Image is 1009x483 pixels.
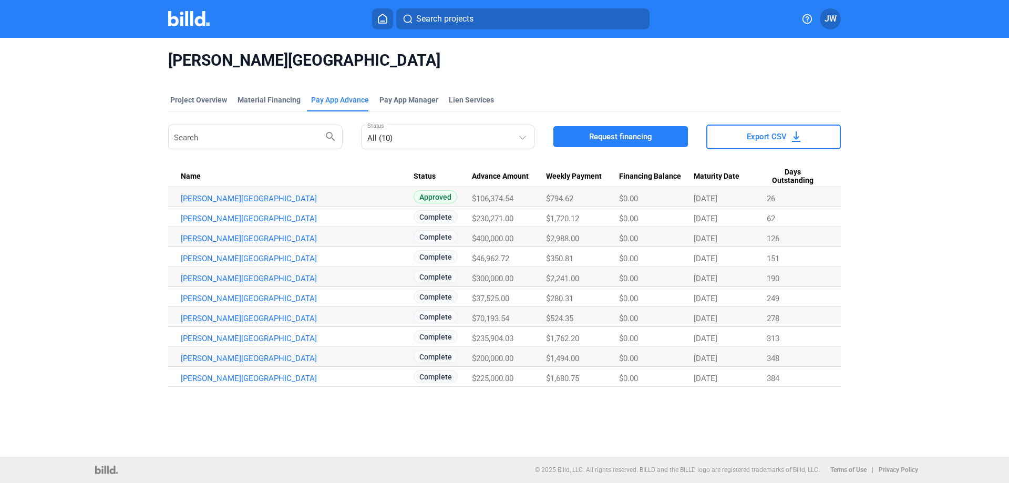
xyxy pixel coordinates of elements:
span: 348 [767,354,779,363]
span: Complete [414,250,458,263]
a: [PERSON_NAME][GEOGRAPHIC_DATA] [181,374,414,383]
a: [PERSON_NAME][GEOGRAPHIC_DATA] [181,194,414,203]
span: $1,680.75 [546,374,579,383]
span: 62 [767,214,775,223]
div: Name [181,172,414,181]
span: Search projects [416,13,473,25]
mat-icon: search [324,130,337,142]
span: $0.00 [619,214,638,223]
span: Complete [414,310,458,323]
span: $300,000.00 [472,274,513,283]
span: [DATE] [694,274,717,283]
span: Advance Amount [472,172,529,181]
span: [DATE] [694,294,717,303]
span: Request financing [589,131,652,142]
span: Weekly Payment [546,172,602,181]
span: 190 [767,274,779,283]
a: [PERSON_NAME][GEOGRAPHIC_DATA] [181,334,414,343]
span: 278 [767,314,779,323]
span: Complete [414,290,458,303]
span: $0.00 [619,374,638,383]
span: $0.00 [619,274,638,283]
div: Status [414,172,472,181]
div: Advance Amount [472,172,546,181]
span: $0.00 [619,354,638,363]
span: 384 [767,374,779,383]
button: JW [820,8,841,29]
span: $280.31 [546,294,573,303]
button: Request financing [553,126,688,147]
p: © 2025 Billd, LLC. All rights reserved. BILLD and the BILLD logo are registered trademarks of Bil... [535,466,820,474]
span: $0.00 [619,254,638,263]
span: $200,000.00 [472,354,513,363]
img: logo [95,466,118,474]
span: Days Outstanding [767,168,819,186]
span: Approved [414,190,457,203]
span: $524.35 [546,314,573,323]
span: $350.81 [546,254,573,263]
a: [PERSON_NAME][GEOGRAPHIC_DATA] [181,274,414,283]
span: 249 [767,294,779,303]
span: $1,720.12 [546,214,579,223]
div: Maturity Date [694,172,766,181]
span: [DATE] [694,314,717,323]
span: $230,271.00 [472,214,513,223]
span: $0.00 [619,234,638,243]
div: Pay App Advance [311,95,369,105]
div: Material Financing [238,95,301,105]
a: [PERSON_NAME][GEOGRAPHIC_DATA] [181,294,414,303]
span: Name [181,172,201,181]
mat-select-trigger: All (10) [367,133,393,143]
span: $0.00 [619,334,638,343]
span: $0.00 [619,194,638,203]
span: Complete [414,330,458,343]
span: Status [414,172,436,181]
span: $106,374.54 [472,194,513,203]
span: $0.00 [619,294,638,303]
span: $400,000.00 [472,234,513,243]
div: Days Outstanding [767,168,828,186]
a: [PERSON_NAME][GEOGRAPHIC_DATA] [181,354,414,363]
span: Financing Balance [619,172,681,181]
div: Financing Balance [619,172,694,181]
span: $2,241.00 [546,274,579,283]
span: Complete [414,270,458,283]
span: $37,525.00 [472,294,509,303]
span: $1,762.20 [546,334,579,343]
span: Maturity Date [694,172,739,181]
span: 126 [767,234,779,243]
a: [PERSON_NAME][GEOGRAPHIC_DATA] [181,234,414,243]
span: $794.62 [546,194,573,203]
span: JW [825,13,837,25]
span: $225,000.00 [472,374,513,383]
button: Search projects [396,8,650,29]
a: [PERSON_NAME][GEOGRAPHIC_DATA] [181,314,414,323]
button: Export CSV [706,125,841,149]
span: $46,962.72 [472,254,509,263]
span: [DATE] [694,354,717,363]
span: 151 [767,254,779,263]
span: [DATE] [694,254,717,263]
a: [PERSON_NAME][GEOGRAPHIC_DATA] [181,214,414,223]
div: Project Overview [170,95,227,105]
span: [DATE] [694,194,717,203]
span: $235,904.03 [472,334,513,343]
b: Terms of Use [830,466,867,474]
span: Complete [414,210,458,223]
p: | [872,466,873,474]
span: Complete [414,350,458,363]
span: 26 [767,194,775,203]
span: Pay App Manager [379,95,438,105]
span: Complete [414,230,458,243]
span: [DATE] [694,374,717,383]
img: Billd Company Logo [168,11,210,26]
span: [PERSON_NAME][GEOGRAPHIC_DATA] [168,50,841,70]
span: Complete [414,370,458,383]
div: Lien Services [449,95,494,105]
span: [DATE] [694,334,717,343]
span: $2,988.00 [546,234,579,243]
span: 313 [767,334,779,343]
span: [DATE] [694,234,717,243]
span: $70,193.54 [472,314,509,323]
span: Export CSV [747,131,787,142]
